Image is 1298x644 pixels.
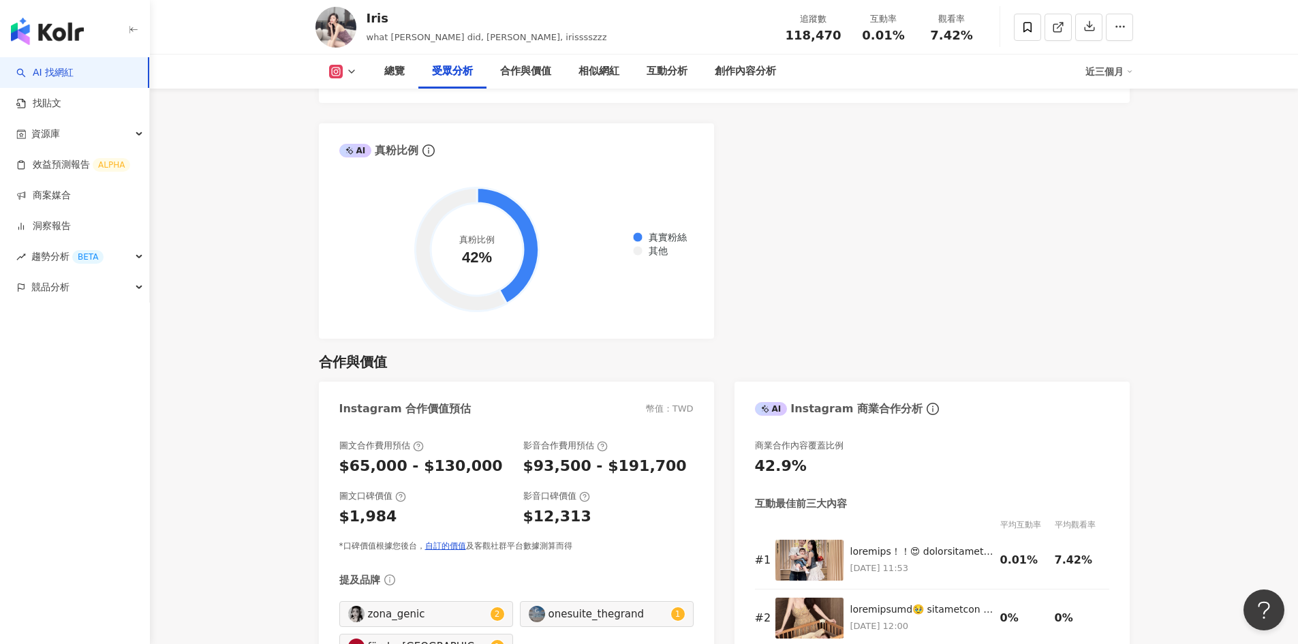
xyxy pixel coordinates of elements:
[11,18,84,45] img: logo
[31,272,69,303] span: 競品分析
[367,10,607,27] div: Iris
[16,219,71,233] a: 洞察報告
[420,142,437,159] span: info-circle
[1085,61,1133,82] div: 近三個月
[339,143,419,158] div: 真粉比例
[755,553,769,568] div: # 1
[715,63,776,80] div: 創作內容分析
[755,402,788,416] div: AI
[786,12,841,26] div: 追蹤數
[675,609,681,619] span: 1
[523,506,591,527] div: $12,313
[31,241,104,272] span: 趨勢分析
[491,607,504,621] sup: 2
[862,29,904,42] span: 0.01%
[671,607,685,621] sup: 1
[16,158,130,172] a: 效益預測報告ALPHA
[638,246,668,257] span: 其他
[850,545,993,559] div: loremips！！😍 dolorsitametcon adipiscin😂😂🦞 elitseddoeiusmodtemporin utlaboreetdolorem aliquaeni adm...
[425,541,466,551] a: 自訂的價值
[646,403,694,415] div: 幣值：TWD
[755,497,847,511] div: 互動最佳前三大內容
[647,63,687,80] div: 互動分析
[500,63,551,80] div: 合作與價值
[523,490,590,502] div: 影音口碑價值
[339,540,694,552] div: *口碑價值根據您後台， 及客觀社群平台數據測算而得
[523,440,608,452] div: 影音合作費用預估
[1000,553,1048,568] div: 0.01%
[339,456,503,477] div: $65,000 - $130,000
[339,490,406,502] div: 圖文口碑價值
[925,401,941,417] span: info-circle
[1055,518,1109,532] div: 平均觀看率
[495,609,500,619] span: 2
[1000,518,1055,532] div: 平均互動率
[926,12,978,26] div: 觀看率
[339,401,472,416] div: Instagram 合作價值預估
[368,607,487,622] div: zona_genic
[31,119,60,149] span: 資源庫
[16,66,74,80] a: searchAI 找網紅
[1243,589,1284,630] iframe: Help Scout Beacon - Open
[850,603,993,617] div: loremipsumd🥹 sitametcon adipiscin elitsedd！eiusmodte！ incididunt8utl etdoloremagnaa enimadminimv ...
[382,572,397,587] span: info-circle
[367,32,607,42] span: what [PERSON_NAME] did, [PERSON_NAME], irisssszzz
[755,611,769,626] div: # 2
[578,63,619,80] div: 相似網紅
[850,619,993,634] p: [DATE] 12:00
[638,232,687,243] span: 真實粉絲
[930,29,972,42] span: 7.42%
[339,440,424,452] div: 圖文合作費用預估
[339,506,397,527] div: $1,984
[775,540,844,581] img: 女兒竟然也能定格！！😍 嚇到我們了到底怎麼可以那麼配合 是龍蝦火鍋太好吃嗎😂😂🦞 現在有包廂有桌邊服務有寬敞空間跟原型食物的是首選 熱愛黏黏雞湯的我們又來吃匠極緻鍋物 上次吃還只有昆布鍋 這次衝...
[315,7,356,48] img: KOL Avatar
[432,63,473,80] div: 受眾分析
[1055,611,1102,626] div: 0%
[548,607,668,622] div: onesuite_thegrand
[384,63,405,80] div: 總覽
[786,28,841,42] span: 118,470
[319,352,387,371] div: 合作與價值
[339,144,372,157] div: AI
[775,598,844,639] img: 不知不覺女兒已經半歲了🥹 常常抱著她會莫名感動 不喜歡說不能誇小孩 因為她真的是天使！不誇根本對不起她啊！ 還記得第一次睡過夜是3個月大 因為跟老公要去日本出差兼度假 就把保姆跟女兒寄放在娘家 ...
[755,401,923,416] div: Instagram 商業合作分析
[1055,553,1102,568] div: 7.42%
[755,456,807,477] div: 42.9%
[858,12,910,26] div: 互動率
[523,456,687,477] div: $93,500 - $191,700
[348,606,365,622] img: KOL Avatar
[339,573,380,587] div: 提及品牌
[850,561,993,576] p: [DATE] 11:53
[72,250,104,264] div: BETA
[16,252,26,262] span: rise
[1000,611,1048,626] div: 0%
[755,440,844,452] div: 商業合作內容覆蓋比例
[529,606,545,622] img: KOL Avatar
[16,97,61,110] a: 找貼文
[16,189,71,202] a: 商案媒合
